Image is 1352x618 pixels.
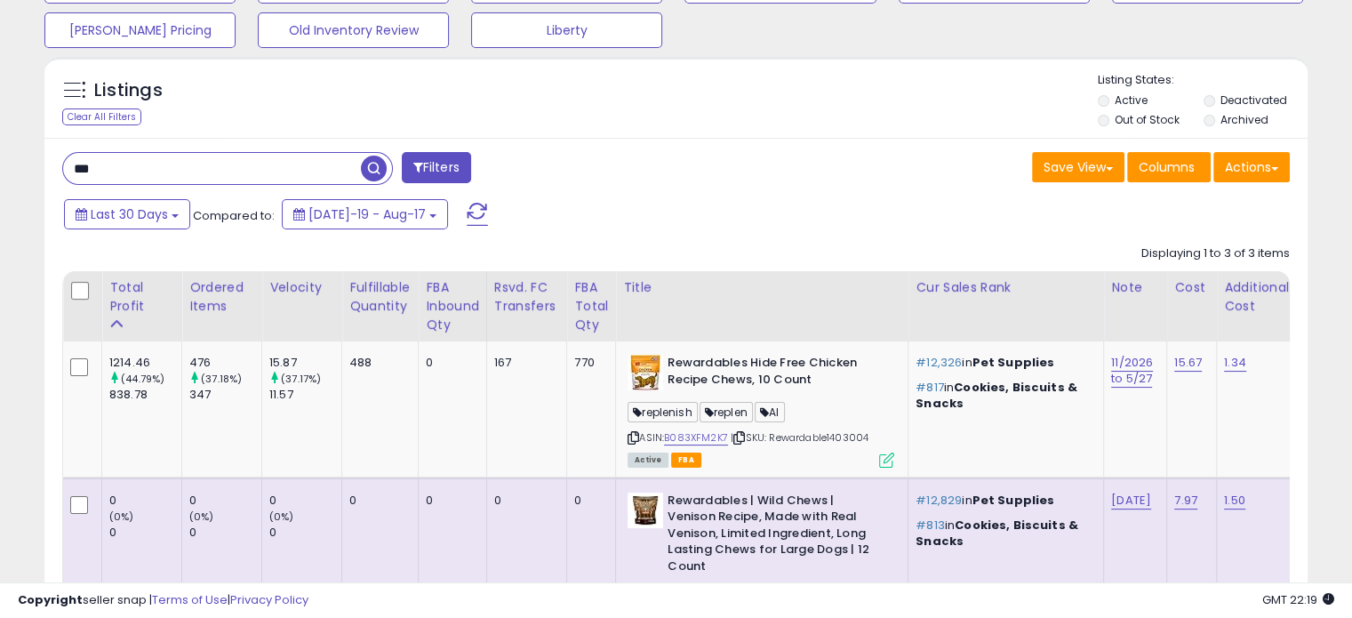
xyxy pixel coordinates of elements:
[308,205,426,223] span: [DATE]-19 - Aug-17
[916,492,962,509] span: #12,829
[269,493,341,509] div: 0
[1262,591,1334,608] span: 2025-09-17 22:19 GMT
[664,430,728,445] a: B083XFM2K7
[281,372,321,386] small: (37.17%)
[731,430,868,445] span: | SKU: Rewardable1403004
[628,402,698,422] span: replenish
[62,108,141,125] div: Clear All Filters
[1220,92,1286,108] label: Deactivated
[1174,492,1197,510] a: 7.97
[269,510,294,524] small: (0%)
[44,12,236,48] button: [PERSON_NAME] Pricing
[755,402,785,422] span: AI
[426,355,473,371] div: 0
[18,591,83,608] strong: Copyright
[258,12,449,48] button: Old Inventory Review
[628,453,668,468] span: All listings currently available for purchase on Amazon
[1141,245,1290,262] div: Displaying 1 to 3 of 3 items
[152,591,228,608] a: Terms of Use
[230,591,308,608] a: Privacy Policy
[109,278,174,316] div: Total Profit
[574,493,602,509] div: 0
[972,492,1055,509] span: Pet Supplies
[494,278,560,316] div: Rsvd. FC Transfers
[916,517,945,534] span: #813
[269,387,341,403] div: 11.57
[671,453,701,468] span: FBA
[628,355,894,466] div: ASIN:
[189,493,261,509] div: 0
[1220,112,1268,127] label: Archived
[916,517,1078,550] span: Cookies, Biscuits & Snacks
[189,525,261,541] div: 0
[94,78,163,103] h5: Listings
[1139,158,1195,176] span: Columns
[574,355,602,371] div: 770
[1224,492,1245,510] a: 1.50
[109,525,181,541] div: 0
[623,278,900,297] div: Title
[349,278,411,316] div: Fulfillable Quantity
[972,354,1055,371] span: Pet Supplies
[426,493,473,509] div: 0
[1111,354,1153,388] a: 11/2026 to 5/27
[668,493,884,580] b: Rewardables | Wild Chews | Venison Recipe, Made with Real Venison, Limited Ingredient, Long Lasti...
[402,152,471,183] button: Filters
[1115,112,1180,127] label: Out of Stock
[668,355,884,392] b: Rewardables Hide Free Chicken Recipe Chews, 10 Count
[91,205,168,223] span: Last 30 Days
[269,355,341,371] div: 15.87
[1032,152,1124,182] button: Save View
[574,278,608,334] div: FBA Total Qty
[1174,354,1202,372] a: 15.67
[109,493,181,509] div: 0
[916,354,962,371] span: #12,326
[494,355,554,371] div: 167
[1224,278,1289,316] div: Additional Cost
[471,12,662,48] button: Liberty
[18,592,308,609] div: seller snap | |
[916,278,1096,297] div: Cur Sales Rank
[121,372,164,386] small: (44.79%)
[1174,278,1209,297] div: Cost
[189,387,261,403] div: 347
[628,355,663,390] img: 41MpsWdoL6S._SL40_.jpg
[1115,92,1148,108] label: Active
[916,380,1090,412] p: in
[193,207,275,224] span: Compared to:
[1111,278,1159,297] div: Note
[916,379,944,396] span: #817
[426,278,479,334] div: FBA inbound Qty
[64,199,190,229] button: Last 30 Days
[916,379,1077,412] span: Cookies, Biscuits & Snacks
[109,510,134,524] small: (0%)
[269,525,341,541] div: 0
[916,355,1090,371] p: in
[269,278,334,297] div: Velocity
[189,510,214,524] small: (0%)
[700,402,753,422] span: replen
[916,493,1090,509] p: in
[1127,152,1211,182] button: Columns
[916,518,1090,550] p: in
[1224,354,1246,372] a: 1.34
[189,278,254,316] div: Ordered Items
[349,355,404,371] div: 488
[282,199,448,229] button: [DATE]-19 - Aug-17
[189,355,261,371] div: 476
[109,387,181,403] div: 838.78
[1111,492,1151,510] a: [DATE]
[201,372,242,386] small: (37.18%)
[1098,72,1308,89] p: Listing States:
[1213,152,1290,182] button: Actions
[349,493,404,509] div: 0
[494,493,554,509] div: 0
[109,355,181,371] div: 1214.46
[628,493,663,528] img: 41biN4fkXcL._SL40_.jpg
